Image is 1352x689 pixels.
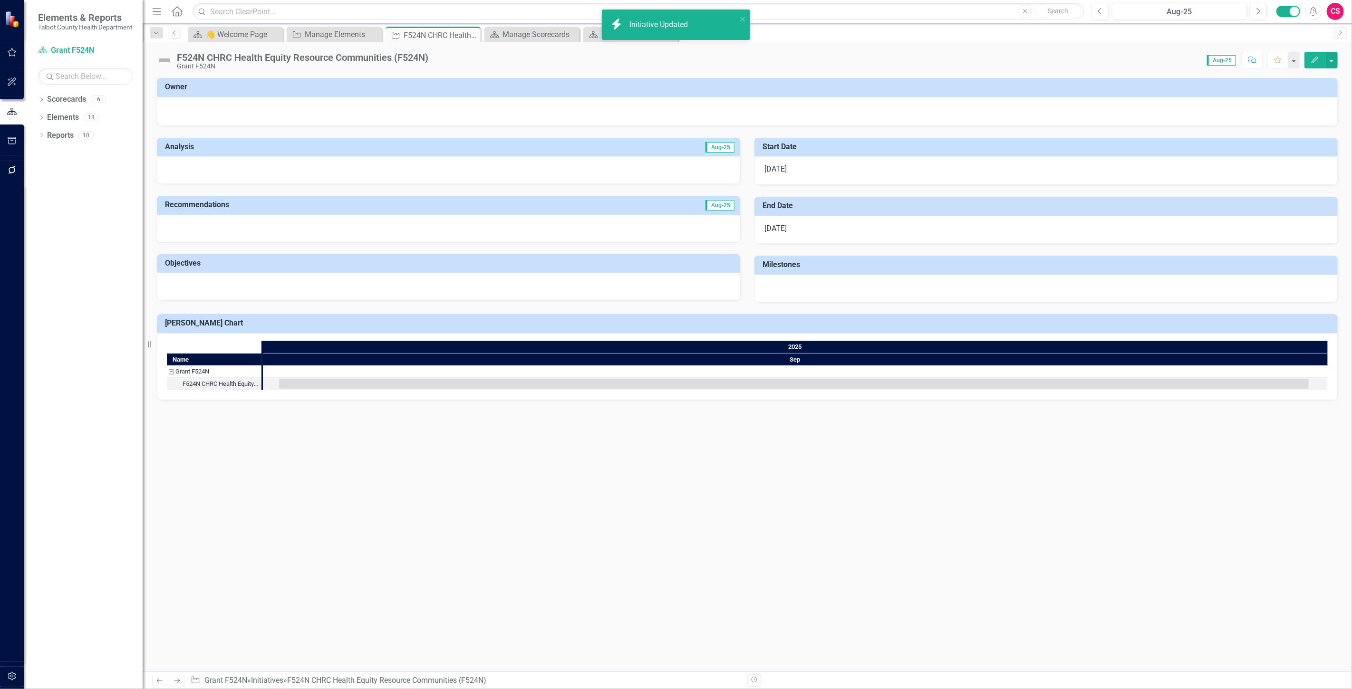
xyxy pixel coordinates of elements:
[91,96,106,104] div: 6
[1115,6,1244,18] div: Aug-25
[165,143,445,151] h3: Analysis
[279,379,1309,389] div: Task: Start date: 2025-09-01 End date: 2025-09-30
[157,53,172,68] img: Not Defined
[764,224,787,233] span: [DATE]
[78,131,94,139] div: 10
[1207,55,1236,66] span: Aug-25
[705,142,734,153] span: Aug-25
[165,83,1333,91] h3: Owner
[193,3,1084,20] input: Search ClearPoint...
[287,676,486,685] div: F524N CHRC Health Equity Resource Communities (F524N)
[263,341,1328,353] div: 2025
[705,200,734,211] span: Aug-25
[263,354,1328,366] div: Sep
[47,94,86,105] a: Scorecards
[1048,7,1068,15] span: Search
[167,365,261,378] div: Task: Grant F524N Start date: 2025-09-01 End date: 2025-09-02
[190,29,280,40] a: 👋 Welcome Page
[47,112,79,123] a: Elements
[206,29,280,40] div: 👋 Welcome Page
[84,114,99,122] div: 18
[629,19,690,30] div: Initiative Updated
[763,201,1333,210] h3: End Date
[167,354,261,365] div: Name
[1034,5,1082,18] button: Search
[289,29,379,40] a: Manage Elements
[167,378,261,390] div: Task: Start date: 2025-09-01 End date: 2025-09-30
[502,29,577,40] div: Manage Scorecards
[764,164,787,173] span: [DATE]
[167,365,261,378] div: Grant F524N
[165,201,554,209] h3: Recommendations
[740,13,746,24] button: close
[251,676,283,685] a: Initiatives
[177,63,428,70] div: Grant F524N
[487,29,577,40] a: Manage Scorecards
[165,259,735,268] h3: Objectives
[191,675,740,686] div: » »
[38,68,133,85] input: Search Below...
[175,365,209,378] div: Grant F524N
[165,319,1333,327] h3: [PERSON_NAME] Chart
[305,29,379,40] div: Manage Elements
[586,29,676,40] a: Welcome Page Template
[404,29,478,41] div: F524N CHRC Health Equity Resource Communities (F524N)
[183,378,259,390] div: F524N CHRC Health Equity Resource Communities (F524N)
[38,45,133,56] a: Grant F524N
[38,23,132,31] small: Talbot County Health Department
[167,378,261,390] div: F524N CHRC Health Equity Resource Communities (F524N)
[763,260,1333,269] h3: Milestones
[38,12,132,23] span: Elements & Reports
[204,676,247,685] a: Grant F524N
[1112,3,1247,20] button: Aug-25
[5,10,21,27] img: ClearPoint Strategy
[1327,3,1344,20] button: CS
[763,143,1333,151] h3: Start Date
[177,52,428,63] div: F524N CHRC Health Equity Resource Communities (F524N)
[47,130,74,141] a: Reports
